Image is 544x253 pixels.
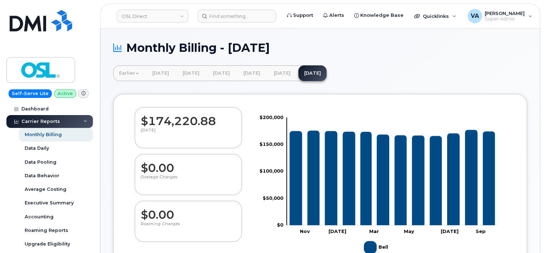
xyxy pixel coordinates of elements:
[141,221,236,234] p: Roaming Charges
[259,141,283,147] tspan: $150,000
[207,65,236,81] a: [DATE]
[290,130,495,225] g: Bell
[263,195,283,201] tspan: $50,000
[328,229,346,234] tspan: [DATE]
[369,229,379,234] tspan: Mar
[268,65,296,81] a: [DATE]
[259,114,283,120] tspan: $200,000
[141,174,236,187] p: Overage Charges
[404,229,414,234] tspan: May
[298,65,327,81] a: [DATE]
[141,201,236,221] dd: $0.00
[259,168,283,174] tspan: $100,000
[300,229,310,234] tspan: Nov
[238,65,266,81] a: [DATE]
[141,154,236,174] dd: $0.00
[177,65,205,81] a: [DATE]
[141,128,236,140] p: [DATE]
[113,41,527,54] h1: Monthly Billing - [DATE]
[113,65,144,81] a: Earlier
[441,229,459,234] tspan: [DATE]
[277,222,283,228] tspan: $0
[147,65,175,81] a: [DATE]
[476,229,486,234] tspan: Sep
[141,108,236,128] dd: $174,220.88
